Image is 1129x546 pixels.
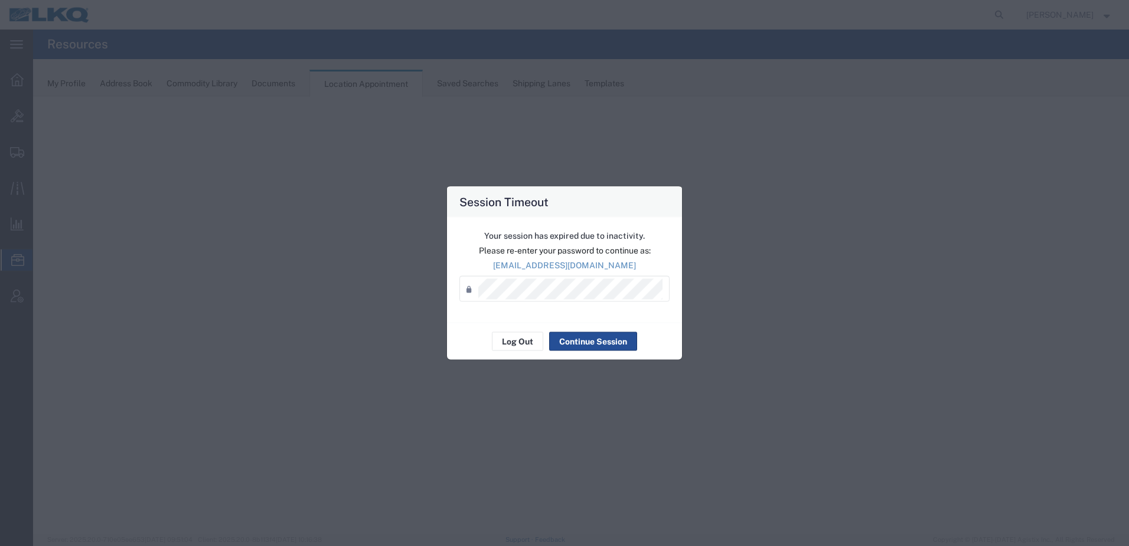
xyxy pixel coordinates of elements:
[549,332,637,351] button: Continue Session
[459,193,549,210] h4: Session Timeout
[492,332,543,351] button: Log Out
[459,230,670,242] p: Your session has expired due to inactivity.
[459,259,670,272] p: [EMAIL_ADDRESS][DOMAIN_NAME]
[459,245,670,257] p: Please re-enter your password to continue as:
